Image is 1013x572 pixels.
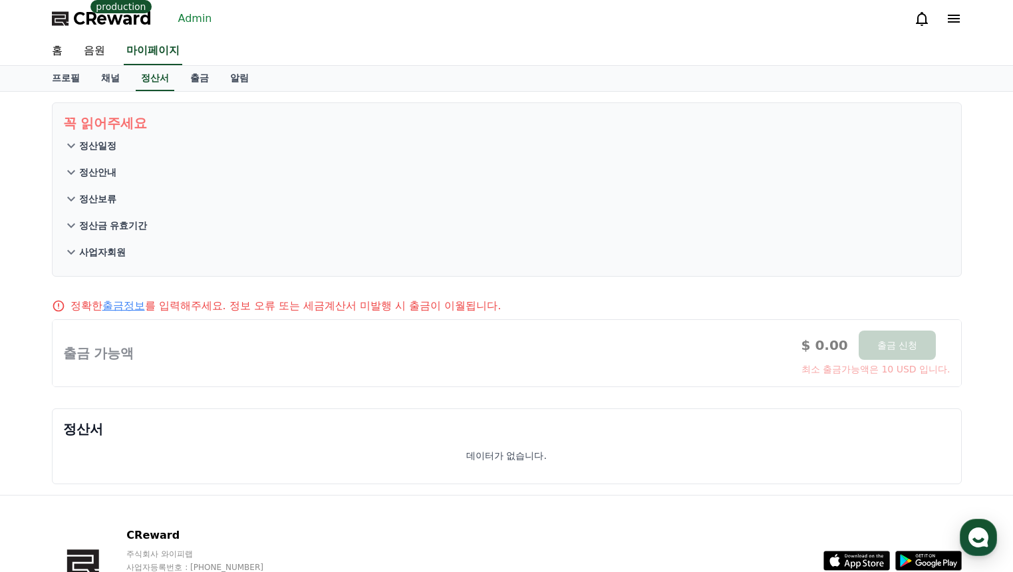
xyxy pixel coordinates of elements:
[63,420,950,438] p: 정산서
[124,37,182,65] a: 마이페이지
[466,449,547,462] p: 데이터가 없습니다.
[79,245,126,259] p: 사업자회원
[126,549,360,559] p: 주식회사 와이피랩
[79,139,116,152] p: 정산일정
[52,8,152,29] a: CReward
[79,219,148,232] p: 정산금 유효기간
[102,299,145,312] a: 출금정보
[79,192,116,206] p: 정산보류
[73,37,116,65] a: 음원
[63,239,950,265] button: 사업자회원
[136,66,174,91] a: 정산서
[63,132,950,159] button: 정산일정
[63,186,950,212] button: 정산보류
[71,298,502,314] p: 정확한 를 입력해주세요. 정보 오류 또는 세금계산서 미발행 시 출금이 이월됩니다.
[41,66,90,91] a: 프로필
[79,166,116,179] p: 정산안내
[126,527,360,543] p: CReward
[63,159,950,186] button: 정산안내
[219,66,259,91] a: 알림
[63,212,950,239] button: 정산금 유효기간
[41,37,73,65] a: 홈
[173,8,217,29] a: Admin
[63,114,950,132] p: 꼭 읽어주세요
[180,66,219,91] a: 출금
[73,8,152,29] span: CReward
[90,66,130,91] a: 채널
